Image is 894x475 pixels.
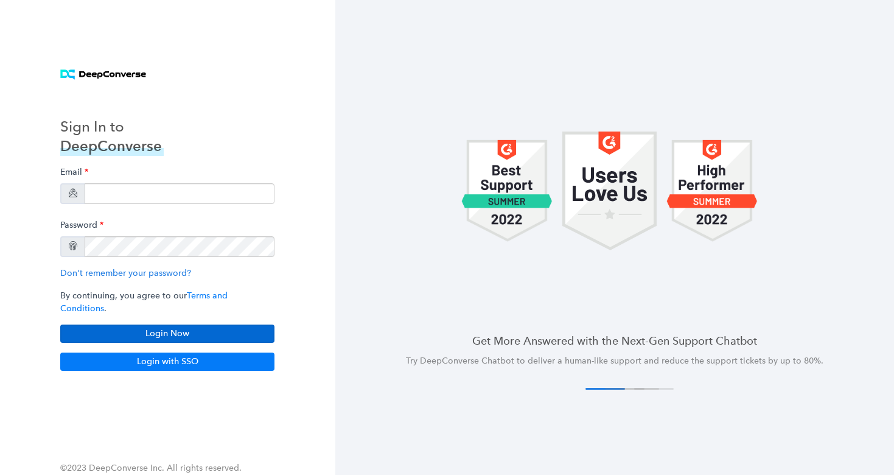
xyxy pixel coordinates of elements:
[60,69,146,80] img: horizontal logo
[666,132,758,250] img: carousel 1
[60,117,164,136] h3: Sign In to
[60,353,274,371] button: Login with SSO
[60,136,164,156] h3: DeepConverse
[60,161,88,183] label: Email
[634,388,674,390] button: 4
[620,388,659,390] button: 3
[605,388,644,390] button: 2
[60,289,274,315] p: By continuing, you agree to our .
[60,290,228,314] a: Terms and Conditions
[60,268,191,278] a: Don't remember your password?
[365,333,865,348] h4: Get More Answered with the Next-Gen Support Chatbot
[60,214,103,236] label: Password
[585,388,625,390] button: 1
[562,132,657,250] img: carousel 1
[406,356,823,366] span: Try DeepConverse Chatbot to deliver a human-like support and reduce the support tickets by up to ...
[60,463,242,473] span: ©2023 DeepConverse Inc. All rights reserved.
[461,132,553,250] img: carousel 1
[60,325,274,343] button: Login Now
